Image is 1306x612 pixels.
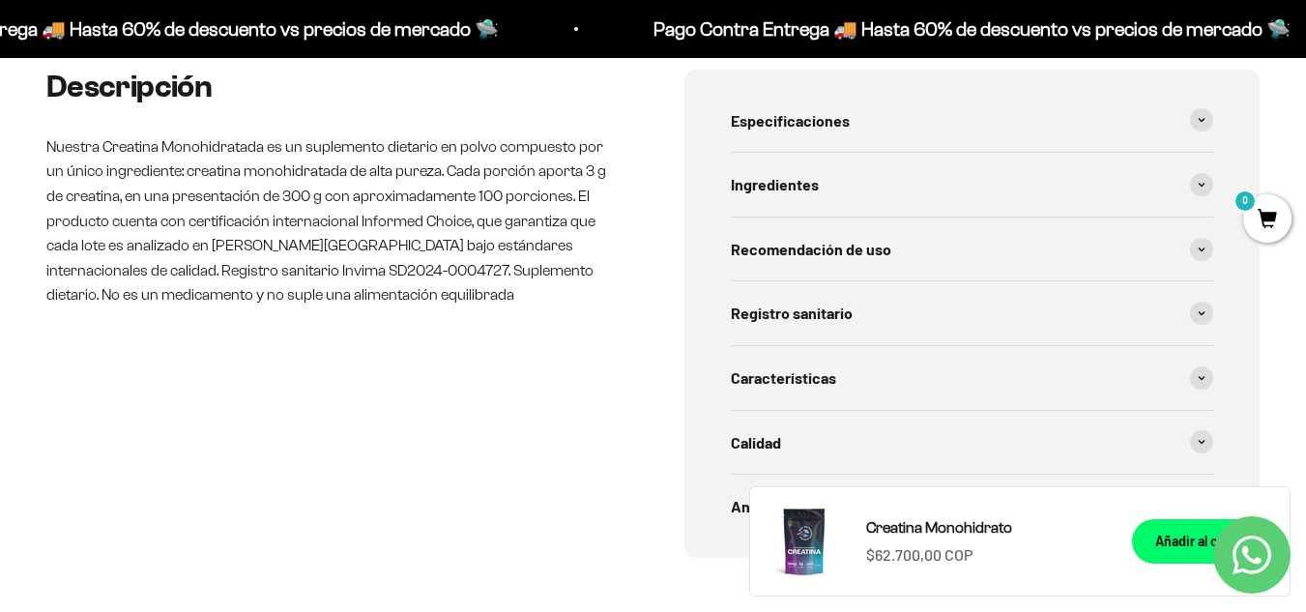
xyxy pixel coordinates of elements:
[731,89,1214,153] summary: Especificaciones
[1155,531,1251,552] div: Añadir al carrito
[1132,519,1274,564] button: Añadir al carrito
[731,301,853,326] span: Registro sanitario
[731,108,850,133] span: Especificaciones
[731,411,1214,475] summary: Calidad
[731,494,884,519] span: Análisis de laboratorio
[731,430,781,455] span: Calidad
[731,475,1214,539] summary: Análisis de laboratorio
[866,515,1109,540] a: Creatina Monohidrato
[766,503,843,580] img: Creatina Monohidrato
[866,542,972,568] sale-price: $62.700,00 COP
[46,70,623,103] h2: Descripción
[731,281,1214,345] summary: Registro sanitario
[1243,210,1291,231] a: 0
[731,218,1214,281] summary: Recomendación de uso
[1233,189,1257,213] mark: 0
[731,153,1214,217] summary: Ingredientes
[731,365,836,391] span: Características
[731,346,1214,410] summary: Características
[46,134,623,307] p: Nuestra Creatina Monohidratada es un suplemento dietario en polvo compuesto por un único ingredie...
[731,237,891,262] span: Recomendación de uso
[731,172,819,197] span: Ingredientes
[653,14,1291,44] p: Pago Contra Entrega 🚚 Hasta 60% de descuento vs precios de mercado 🛸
